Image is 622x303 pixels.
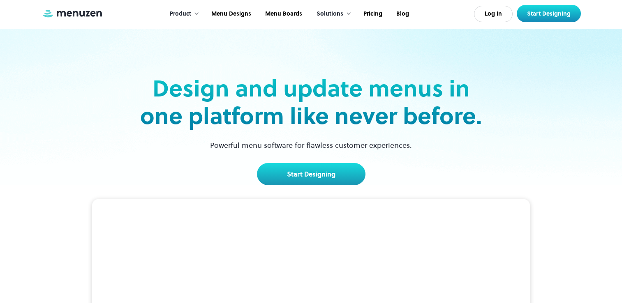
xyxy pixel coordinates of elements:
[517,5,581,22] a: Start Designing
[356,1,388,27] a: Pricing
[474,6,513,22] a: Log In
[308,1,356,27] div: Solutions
[138,75,485,130] h2: Design and update menus in one platform like never before.
[257,1,308,27] a: Menu Boards
[257,163,365,185] a: Start Designing
[388,1,415,27] a: Blog
[200,140,422,151] p: Powerful menu software for flawless customer experiences.
[203,1,257,27] a: Menu Designs
[170,9,191,18] div: Product
[162,1,203,27] div: Product
[317,9,343,18] div: Solutions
